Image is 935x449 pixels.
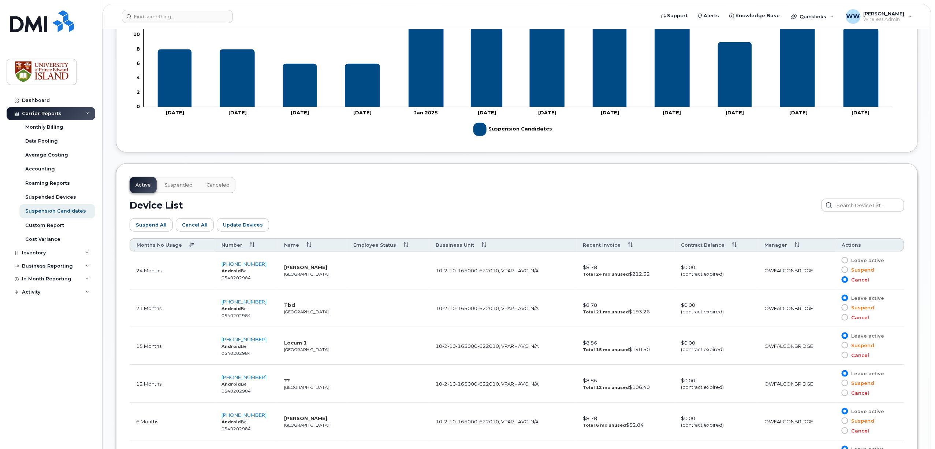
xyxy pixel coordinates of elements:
[758,403,835,441] td: OWFALCONBRIDGE
[284,347,329,352] small: [GEOGRAPHIC_DATA]
[848,408,884,415] span: Leave active
[284,423,329,428] small: [GEOGRAPHIC_DATA]
[848,266,874,273] span: Suspend
[284,378,290,383] strong: ??
[848,417,874,424] span: Suspend
[222,336,267,342] a: [PHONE_NUMBER]
[284,340,307,346] strong: Locum 1
[176,218,214,232] button: Cancel All
[848,427,869,434] span: Cancel
[130,238,215,252] th: Months No Usage: activate to sort column ascending
[848,390,869,397] span: Cancel
[848,370,884,377] span: Leave active
[222,382,251,394] small: Bell 0540202984
[429,403,577,441] td: 10-2-10-165000-622010, VPAR - AVC, N/A
[215,238,278,252] th: Number: activate to sort column ascending
[681,346,724,352] span: (contract expired)
[291,110,309,115] tspan: [DATE]
[429,252,577,290] td: 10-2-10-165000-622010, VPAR - AVC, N/A
[577,238,675,252] th: Recent Invoice: activate to sort column ascending
[864,11,905,16] span: [PERSON_NAME]
[284,385,329,390] small: [GEOGRAPHIC_DATA]
[222,306,251,318] small: Bell 0540202984
[284,264,328,270] strong: [PERSON_NAME]
[583,272,629,277] strong: Total 24 mo unused
[577,252,675,290] td: $8.78 $212.32
[675,290,758,327] td: $0.00
[284,272,329,277] small: [GEOGRAPHIC_DATA]
[675,327,758,365] td: $0.00
[848,304,874,311] span: Suspend
[848,276,869,283] span: Cancel
[583,309,629,314] strong: Total 21 mo unused
[583,423,626,428] strong: Total 6 mo unused
[681,309,724,314] span: (contract expired)
[848,332,884,339] span: Leave active
[278,238,347,252] th: Name: activate to sort column ascending
[122,10,233,23] input: Find something...
[206,182,230,188] span: Canceled
[852,110,870,115] tspan: [DATE]
[667,12,688,19] span: Support
[284,302,295,308] strong: Tbd
[222,374,267,380] a: [PHONE_NUMBER]
[165,182,193,188] span: Suspended
[758,290,835,327] td: OWFALCONBRIDGE
[656,8,693,23] a: Support
[864,16,905,22] span: Wireless Admin
[130,365,215,403] td: 12 Months
[137,60,140,66] tspan: 6
[130,200,183,211] h2: Device List
[675,238,758,252] th: Contract Balance: activate to sort column ascending
[414,110,438,115] tspan: Jan 2025
[846,12,860,21] span: WW
[758,238,835,252] th: Manager: activate to sort column ascending
[693,8,724,23] a: Alerts
[222,344,251,356] small: Bell 0540202984
[222,299,267,305] span: [PHONE_NUMBER]
[182,221,208,228] span: Cancel All
[848,342,874,349] span: Suspend
[758,327,835,365] td: OWFALCONBRIDGE
[222,419,251,431] small: Bell 0540202984
[130,218,173,232] button: Suspend All
[835,238,904,252] th: Actions
[726,110,744,115] tspan: [DATE]
[848,314,869,321] span: Cancel
[347,238,429,252] th: Employee Status: activate to sort column ascending
[675,403,758,441] td: $0.00
[223,221,263,228] span: Update Devices
[675,252,758,290] td: $0.00
[786,9,839,24] div: Quicklinks
[577,403,675,441] td: $8.78 $52.84
[758,365,835,403] td: OWFALCONBRIDGE
[681,271,724,277] span: (contract expired)
[284,309,329,314] small: [GEOGRAPHIC_DATA]
[848,257,884,264] span: Leave active
[222,306,241,311] strong: Android
[704,12,719,19] span: Alerts
[577,290,675,327] td: $8.78 $193.26
[789,110,808,115] tspan: [DATE]
[222,261,267,267] a: [PHONE_NUMBER]
[217,218,269,232] button: Update Devices
[681,384,724,390] span: (contract expired)
[663,110,681,115] tspan: [DATE]
[848,380,874,387] span: Suspend
[736,12,780,19] span: Knowledge Base
[228,110,247,115] tspan: [DATE]
[822,199,904,212] input: Search Device List...
[284,415,328,421] strong: [PERSON_NAME]
[473,120,552,139] g: Suspension Candidates
[681,422,724,428] span: (contract expired)
[130,403,215,441] td: 6 Months
[577,327,675,365] td: $8.86 $140.50
[222,412,267,418] a: [PHONE_NUMBER]
[577,365,675,403] td: $8.86 $106.40
[429,365,577,403] td: 10-2-10-165000-622010, VPAR - AVC, N/A
[222,382,241,387] strong: Android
